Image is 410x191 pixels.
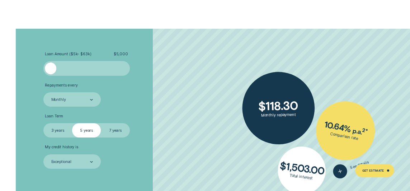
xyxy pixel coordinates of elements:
[51,97,66,102] div: Monthly
[72,123,101,138] label: 5 years
[101,123,129,138] label: 7 years
[45,83,77,88] span: Repayments every
[45,52,91,56] span: Loan Amount ( $5k - $63k )
[355,164,394,177] a: Get Estimate
[114,52,128,56] span: $ 5,000
[51,159,71,164] div: Exceptional
[43,123,72,138] label: 3 years
[45,114,63,118] span: Loan Term
[331,155,371,180] button: See details
[45,145,78,149] span: My credit history is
